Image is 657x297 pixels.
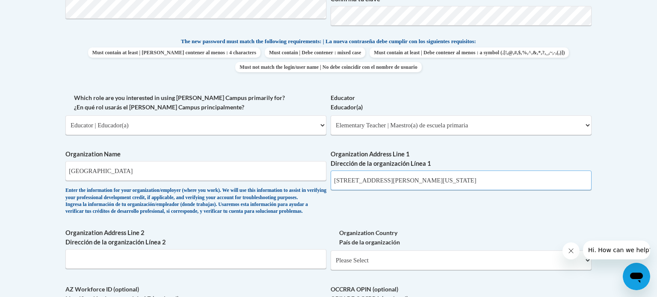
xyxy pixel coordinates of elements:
span: Must not match the login/user name | No debe coincidir con el nombre de usuario [235,62,421,72]
input: Metadata input [65,249,326,269]
span: Hi. How can we help? [5,6,69,13]
label: Organization Address Line 1 Dirección de la organización Línea 1 [331,150,592,168]
span: Must contain | Debe contener : mixed case [265,47,365,58]
span: Must contain at least | Debe contener al menos : a symbol (.[!,@,#,$,%,^,&,*,?,_,~,-,(,)]) [370,47,569,58]
iframe: Message from company [583,241,650,259]
span: Must contain at least | [PERSON_NAME] contener al menos : 4 characters [88,47,260,58]
label: Organization Address Line 2 Dirección de la organización Línea 2 [65,228,326,247]
input: Metadata input [331,171,592,190]
input: Metadata input [65,161,326,181]
iframe: Close message [562,242,580,259]
label: Educator Educador(a) [331,93,592,112]
label: Organization Name [65,150,326,159]
span: The new password must match the following requirements: | La nueva contraseña debe cumplir con lo... [181,38,476,45]
label: Organization Country País de la organización [331,228,592,247]
iframe: Button to launch messaging window [623,263,650,290]
div: Enter the information for your organization/employer (where you work). We will use this informati... [65,187,326,215]
label: Which role are you interested in using [PERSON_NAME] Campus primarily for? ¿En qué rol usarás el ... [65,93,326,112]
